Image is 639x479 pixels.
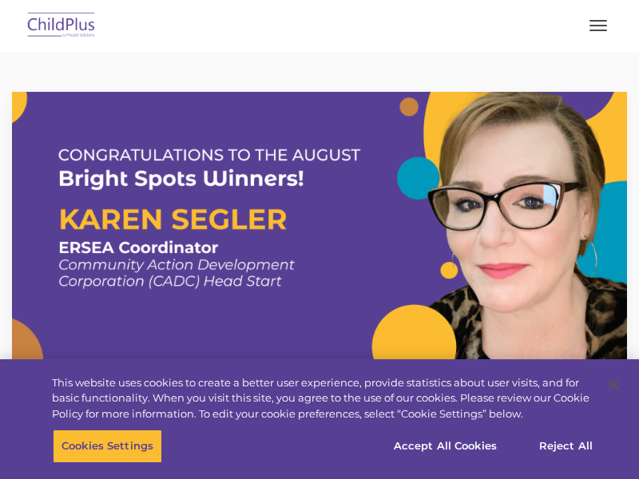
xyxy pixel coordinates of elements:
button: Accept All Cookies [385,430,506,463]
div: This website uses cookies to create a better user experience, provide statistics about user visit... [52,375,594,422]
button: Cookies Settings [53,430,162,463]
img: ChildPlus by Procare Solutions [24,7,99,45]
button: Close [596,367,631,402]
button: Reject All [516,430,616,463]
